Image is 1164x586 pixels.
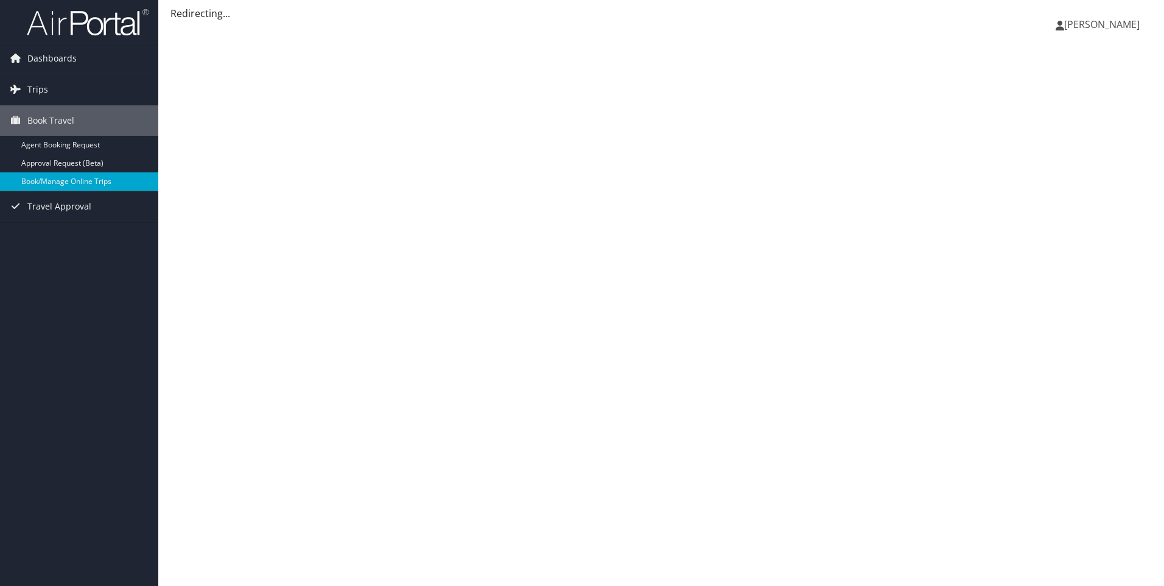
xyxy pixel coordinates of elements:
[1064,18,1140,31] span: [PERSON_NAME]
[27,8,149,37] img: airportal-logo.png
[170,6,1152,21] div: Redirecting...
[27,74,48,105] span: Trips
[27,43,77,74] span: Dashboards
[27,105,74,136] span: Book Travel
[1056,6,1152,43] a: [PERSON_NAME]
[27,191,91,222] span: Travel Approval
